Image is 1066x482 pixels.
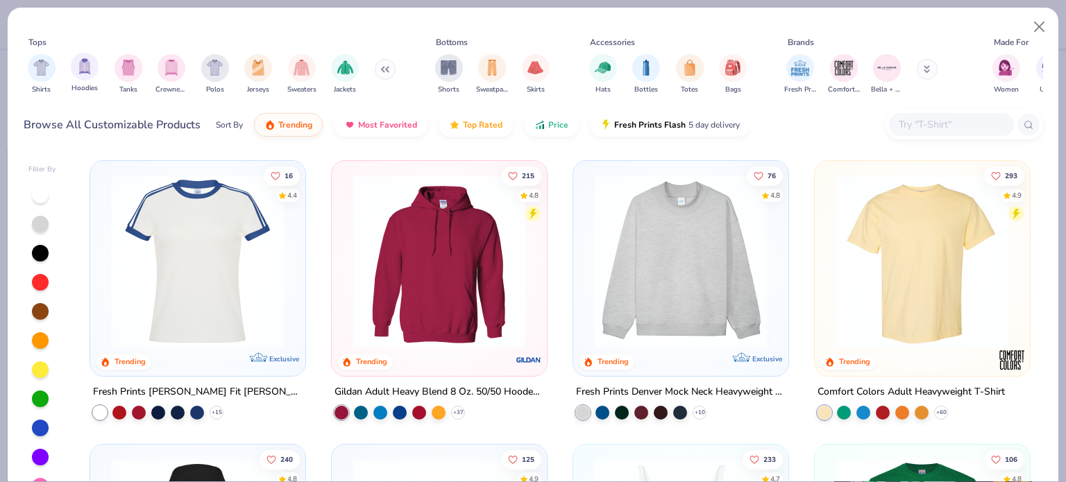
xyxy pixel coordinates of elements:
div: filter for Polos [201,54,229,95]
img: Comfort Colors Image [834,58,854,78]
button: filter button [589,54,617,95]
div: filter for Unisex [1036,54,1064,95]
button: filter button [632,54,660,95]
div: filter for Bags [719,54,747,95]
button: filter button [992,54,1020,95]
img: Comfort Colors logo [997,346,1025,374]
div: filter for Bella + Canvas [871,54,903,95]
img: Bottles Image [638,60,654,76]
button: filter button [828,54,860,95]
div: Fresh Prints [PERSON_NAME] Fit [PERSON_NAME] Shirt with Stripes [93,384,303,401]
button: filter button [28,54,56,95]
span: Women [994,85,1019,95]
button: Like [984,449,1024,469]
span: Comfort Colors [828,85,860,95]
span: Hoodies [71,83,98,94]
span: Shirts [32,85,51,95]
span: Unisex [1040,85,1060,95]
span: 16 [285,172,294,179]
img: trending.gif [264,119,276,130]
button: filter button [784,54,816,95]
div: filter for Comfort Colors [828,54,860,95]
button: filter button [71,54,99,95]
span: 5 day delivery [688,117,740,133]
span: Shorts [438,85,459,95]
button: Close [1026,14,1053,40]
button: filter button [287,54,316,95]
span: + 60 [936,408,946,417]
div: filter for Hoodies [71,53,99,94]
span: Exclusive [269,354,299,363]
button: filter button [522,54,550,95]
span: + 10 [694,408,704,417]
div: Comfort Colors Adult Heavyweight T-Shirt [818,384,1005,401]
img: Sweatpants Image [484,60,500,76]
div: Bottoms [436,36,468,49]
button: filter button [719,54,747,95]
div: 4.4 [288,190,298,200]
img: 01756b78-01f6-4cc6-8d8a-3c30c1a0c8ac [346,175,533,348]
input: Try "T-Shirt" [897,117,1004,132]
button: filter button [476,54,508,95]
img: Jerseys Image [251,60,266,76]
span: 233 [763,456,776,463]
div: Made For [994,36,1029,49]
div: Browse All Customizable Products [24,117,201,133]
span: Bella + Canvas [871,85,903,95]
span: Skirts [527,85,545,95]
button: Trending [254,113,323,137]
img: Shirts Image [33,60,49,76]
img: Fresh Prints Image [790,58,811,78]
span: Crewnecks [155,85,187,95]
button: Like [264,166,301,185]
div: 4.9 [1012,190,1022,200]
div: filter for Crewnecks [155,54,187,95]
img: Sweaters Image [294,60,310,76]
span: Sweatpants [476,85,508,95]
div: filter for Shorts [435,54,463,95]
div: filter for Sweaters [287,54,316,95]
img: Women Image [999,60,1015,76]
span: 106 [1005,456,1017,463]
img: Unisex Image [1042,60,1058,76]
button: Like [743,449,783,469]
button: Most Favorited [334,113,428,137]
span: Bottles [634,85,658,95]
img: Skirts Image [527,60,543,76]
span: 293 [1005,172,1017,179]
button: filter button [331,54,359,95]
span: Jerseys [247,85,269,95]
img: Tanks Image [121,60,136,76]
button: filter button [676,54,704,95]
div: filter for Hats [589,54,617,95]
div: 4.8 [770,190,780,200]
span: + 37 [453,408,464,417]
button: filter button [115,54,142,95]
span: Tanks [119,85,137,95]
button: Like [501,449,541,469]
img: Bella + Canvas Image [877,58,897,78]
button: Price [524,113,579,137]
img: 029b8af0-80e6-406f-9fdc-fdf898547912 [829,175,1016,348]
span: Fresh Prints Flash [614,119,686,130]
button: filter button [155,54,187,95]
div: filter for Jerseys [244,54,272,95]
img: Hoodies Image [77,58,92,74]
span: Top Rated [463,119,502,130]
div: Accessories [590,36,635,49]
span: 76 [768,172,776,179]
button: filter button [871,54,903,95]
button: filter button [435,54,463,95]
img: a90f7c54-8796-4cb2-9d6e-4e9644cfe0fe [775,175,962,348]
button: Top Rated [439,113,513,137]
div: filter for Fresh Prints [784,54,816,95]
span: 125 [522,456,534,463]
img: Jackets Image [337,60,353,76]
span: Sweaters [287,85,316,95]
img: Hats Image [595,60,611,76]
span: Fresh Prints [784,85,816,95]
button: Like [260,449,301,469]
div: Filter By [28,164,56,175]
span: Jackets [334,85,356,95]
span: Price [548,119,568,130]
